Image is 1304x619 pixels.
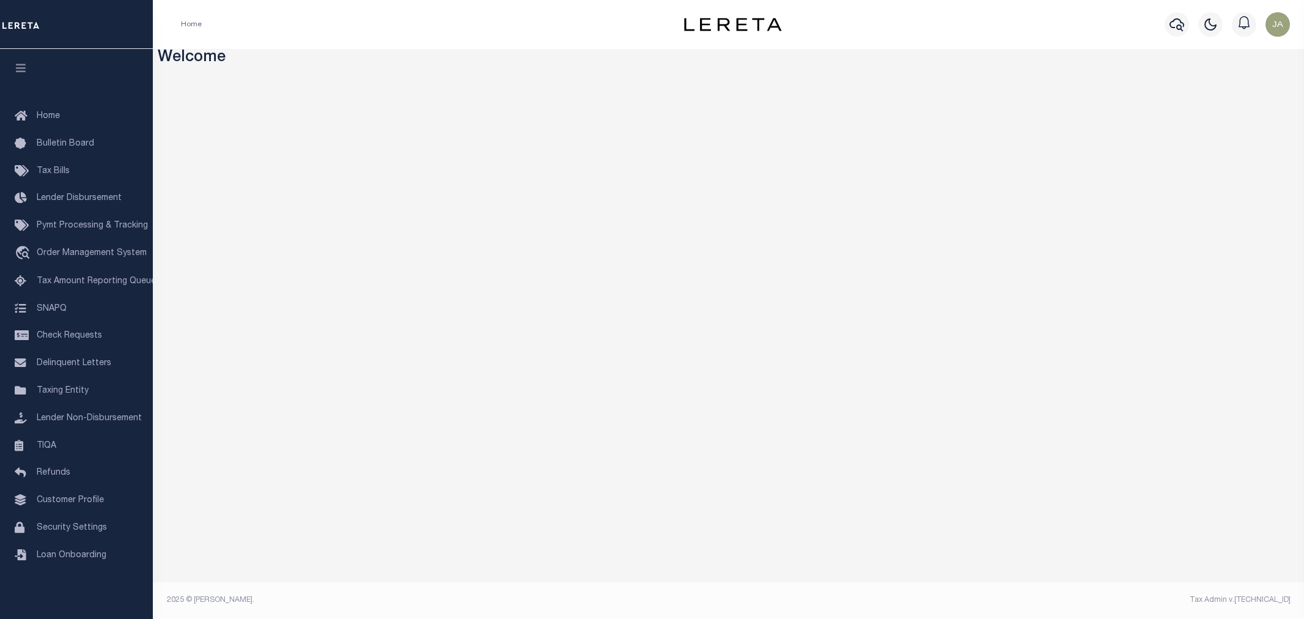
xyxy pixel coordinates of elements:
[37,387,89,395] span: Taxing Entity
[37,277,156,286] span: Tax Amount Reporting Queue
[181,19,202,30] li: Home
[37,249,147,258] span: Order Management System
[37,551,106,560] span: Loan Onboarding
[158,49,1300,68] h3: Welcome
[37,524,107,532] span: Security Settings
[37,441,56,450] span: TIQA
[37,112,60,120] span: Home
[37,332,102,340] span: Check Requests
[37,496,104,505] span: Customer Profile
[15,246,34,262] i: travel_explore
[37,194,122,202] span: Lender Disbursement
[37,414,142,423] span: Lender Non-Disbursement
[37,167,70,176] span: Tax Bills
[37,221,148,230] span: Pymt Processing & Tracking
[684,18,782,31] img: logo-dark.svg
[37,359,111,368] span: Delinquent Letters
[738,595,1291,606] div: Tax Admin v.[TECHNICAL_ID]
[158,595,729,606] div: 2025 © [PERSON_NAME].
[37,139,94,148] span: Bulletin Board
[37,304,67,313] span: SNAPQ
[37,469,70,477] span: Refunds
[1265,12,1290,37] img: svg+xml;base64,PHN2ZyB4bWxucz0iaHR0cDovL3d3dy53My5vcmcvMjAwMC9zdmciIHBvaW50ZXItZXZlbnRzPSJub25lIi...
